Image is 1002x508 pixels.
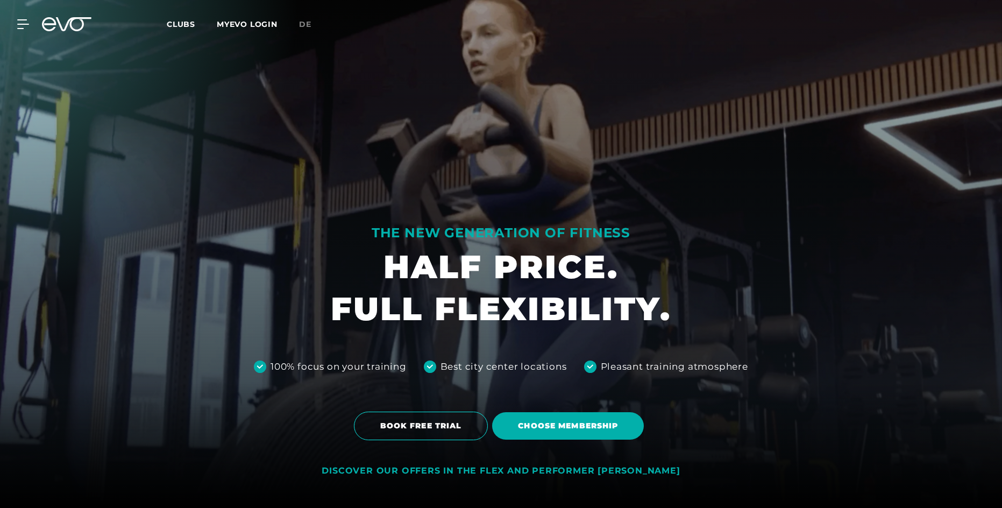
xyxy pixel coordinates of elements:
h1: HALF PRICE. FULL FLEXIBILITY. [331,246,671,330]
div: Pleasant training atmosphere [601,360,748,374]
span: BOOK FREE TRIAL [380,420,462,432]
div: Best city center locations [440,360,567,374]
a: BOOK FREE TRIAL [354,404,493,448]
div: DISCOVER OUR OFFERS IN THE FLEX AND PERFORMER [PERSON_NAME] [322,465,680,477]
a: Clubs [167,19,217,29]
div: 100% focus on your training [271,360,407,374]
span: de [299,19,311,29]
span: Clubs [167,19,195,29]
div: THE NEW GENERATION OF FITNESS [331,224,671,242]
a: Choose membership [492,404,648,448]
span: Choose membership [518,420,618,432]
a: MYEVO LOGIN [217,19,278,29]
a: de [299,18,324,31]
